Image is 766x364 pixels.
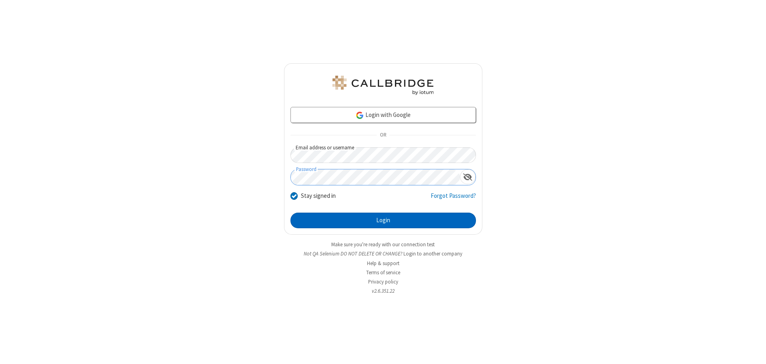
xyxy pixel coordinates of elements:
a: Make sure you're ready with our connection test [331,241,435,248]
li: v2.6.351.22 [284,287,482,295]
div: Show password [460,169,476,184]
input: Email address or username [290,147,476,163]
li: Not QA Selenium DO NOT DELETE OR CHANGE? [284,250,482,257]
label: Stay signed in [301,191,336,201]
a: Terms of service [366,269,400,276]
button: Login [290,213,476,229]
a: Help & support [367,260,399,267]
span: OR [377,130,389,141]
a: Login with Google [290,107,476,123]
a: Privacy policy [368,278,398,285]
a: Forgot Password? [431,191,476,207]
img: QA Selenium DO NOT DELETE OR CHANGE [331,76,435,95]
input: Password [291,169,460,185]
img: google-icon.png [355,111,364,120]
button: Login to another company [403,250,462,257]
